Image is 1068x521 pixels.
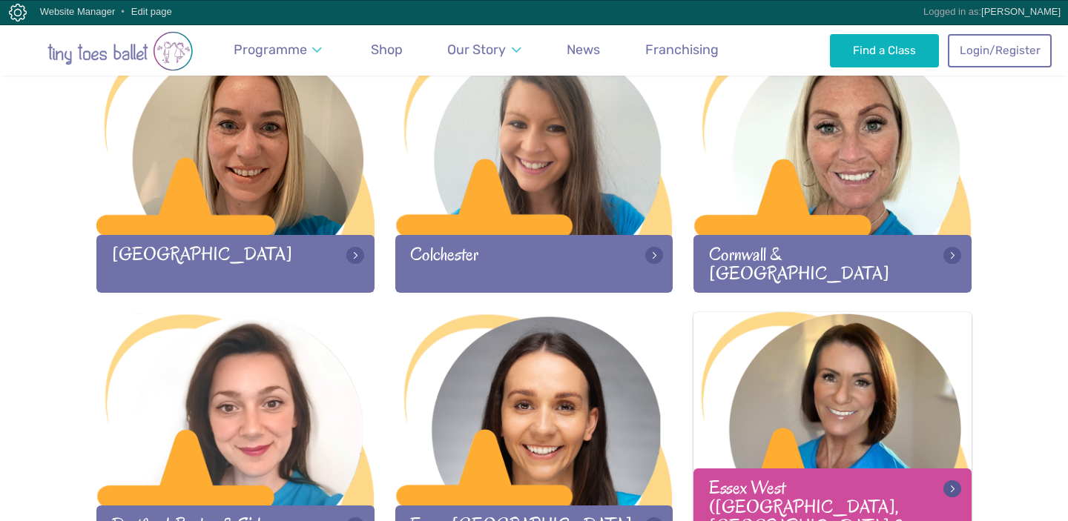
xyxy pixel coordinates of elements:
span: Our Story [447,42,506,57]
a: Go to home page [16,24,224,76]
a: Login/Register [948,34,1052,67]
a: Our Story [441,33,528,67]
a: Website Manager [40,6,116,17]
a: Shop [364,33,409,67]
span: News [567,42,600,57]
a: Edit page [131,6,172,17]
a: Find a Class [830,34,939,67]
a: Cornwall & [GEOGRAPHIC_DATA] [693,42,972,292]
span: Shop [371,42,403,57]
span: Programme [234,42,307,57]
a: News [560,33,607,67]
a: Programme [227,33,329,67]
a: [GEOGRAPHIC_DATA] [96,42,375,292]
a: [PERSON_NAME] [981,6,1061,17]
img: Copper Bay Digital CMS [9,4,27,21]
img: tiny toes ballet [16,31,224,71]
div: [GEOGRAPHIC_DATA] [96,235,375,292]
div: Colchester [395,235,673,292]
span: Franchising [645,42,719,57]
div: Logged in as: [923,1,1061,23]
a: Colchester [395,42,673,292]
div: Cornwall & [GEOGRAPHIC_DATA] [693,235,972,292]
a: Franchising [639,33,725,67]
